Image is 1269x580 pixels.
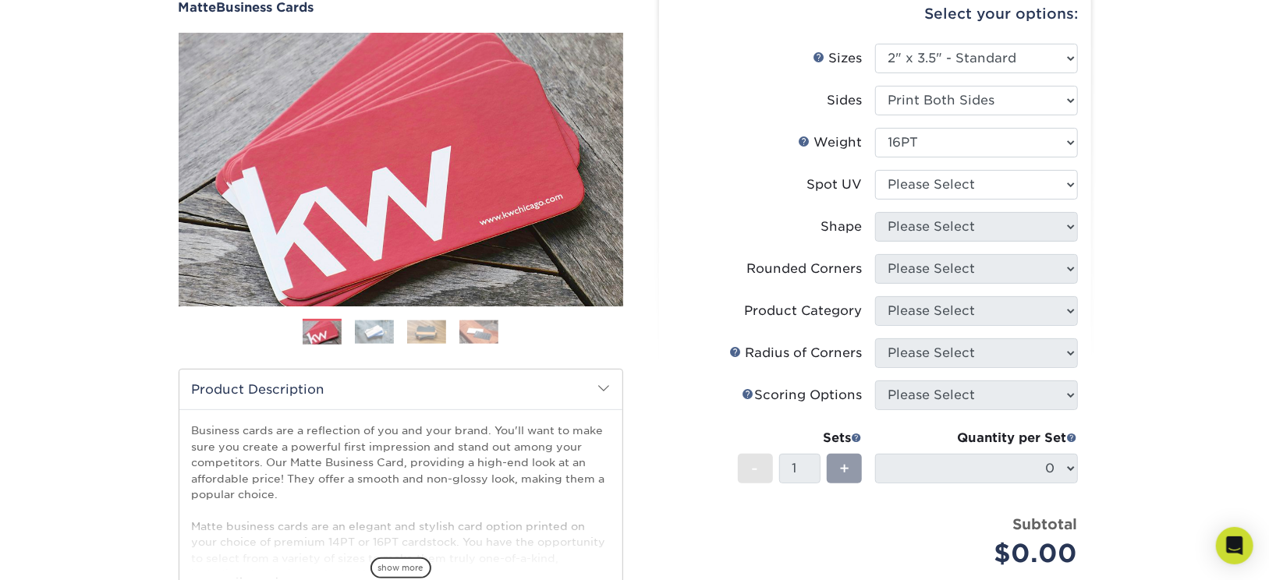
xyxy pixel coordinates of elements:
[745,302,863,320] div: Product Category
[887,535,1078,572] div: $0.00
[807,175,863,194] div: Spot UV
[828,91,863,110] div: Sides
[730,344,863,362] div: Radius of Corners
[747,260,863,278] div: Rounded Corners
[839,457,849,480] span: +
[821,217,863,236] div: Shape
[743,386,863,405] div: Scoring Options
[738,429,863,447] div: Sets
[370,557,431,578] span: show more
[1013,515,1078,532] strong: Subtotal
[355,320,394,344] img: Business Cards 02
[303,313,342,352] img: Business Cards 01
[875,429,1078,447] div: Quantity per Set
[179,370,622,409] h2: Product Description
[459,320,498,344] img: Business Cards 04
[799,133,863,152] div: Weight
[814,49,863,68] div: Sizes
[407,320,446,344] img: Business Cards 03
[1216,527,1253,564] div: Open Intercom Messenger
[752,457,759,480] span: -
